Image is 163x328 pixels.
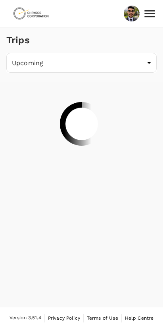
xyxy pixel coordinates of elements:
[6,53,157,73] div: Upcoming
[87,315,118,321] span: Terms of Use
[87,314,118,322] a: Terms of Use
[125,315,154,321] span: Help Centre
[13,5,49,22] img: Chrysos Corporation
[6,27,30,53] h1: Trips
[10,314,41,322] span: Version 3.51.4
[125,314,154,322] a: Help Centre
[124,5,140,22] img: Darshan Chauhan
[48,314,80,322] a: Privacy Policy
[48,315,80,321] span: Privacy Policy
